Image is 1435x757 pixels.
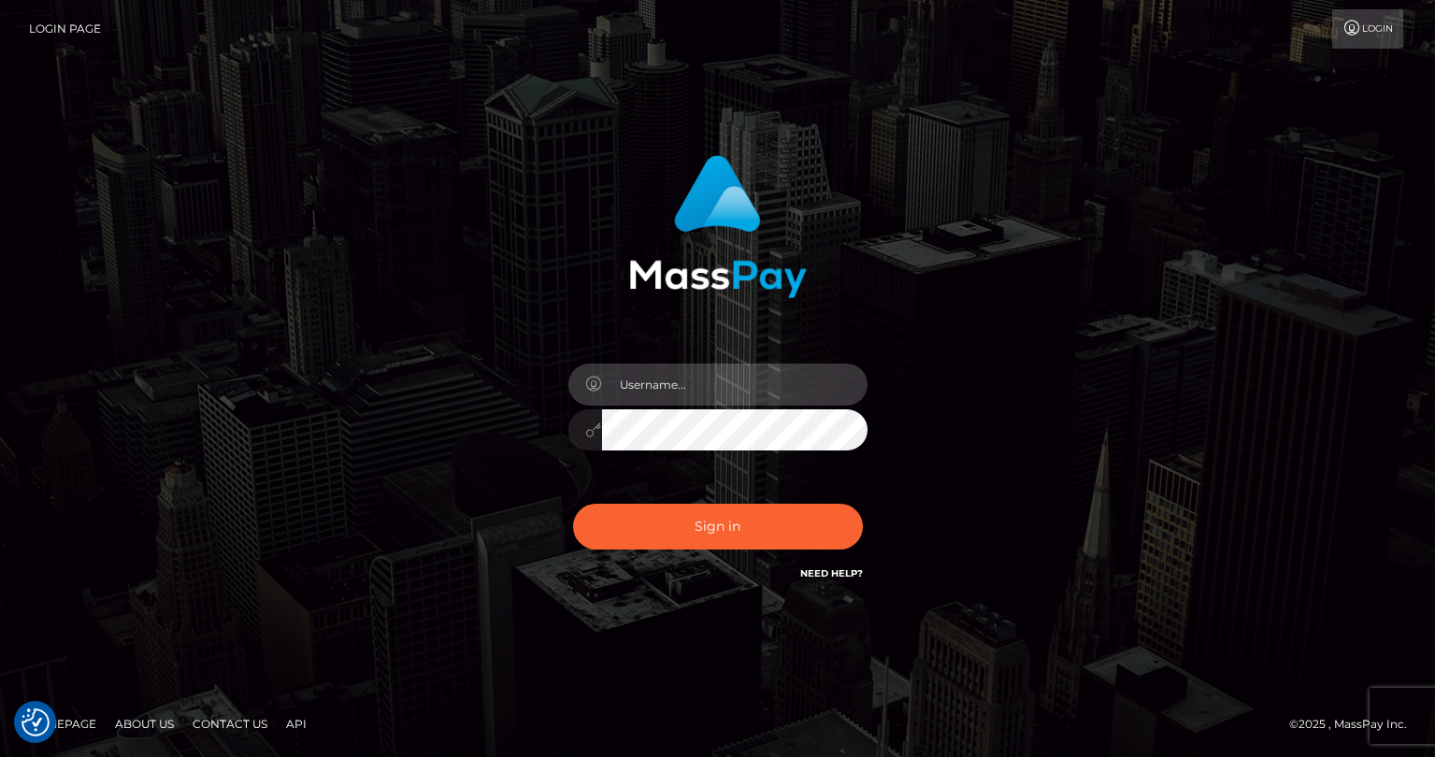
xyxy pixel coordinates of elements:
[602,364,868,406] input: Username...
[21,709,104,738] a: Homepage
[22,708,50,736] button: Consent Preferences
[573,504,863,550] button: Sign in
[108,709,181,738] a: About Us
[800,567,863,579] a: Need Help?
[22,708,50,736] img: Revisit consent button
[29,9,101,49] a: Login Page
[629,155,807,298] img: MassPay Login
[185,709,275,738] a: Contact Us
[279,709,314,738] a: API
[1332,9,1403,49] a: Login
[1289,714,1421,735] div: © 2025 , MassPay Inc.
